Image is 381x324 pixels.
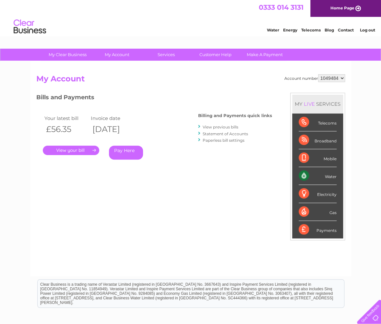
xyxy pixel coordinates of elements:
[198,113,272,118] h4: Billing and Payments quick links
[299,167,337,185] div: Water
[43,123,89,136] th: £56.35
[303,101,316,107] div: LIVE
[203,131,248,136] a: Statement of Accounts
[238,49,292,61] a: Make A Payment
[292,95,343,113] div: MY SERVICES
[43,114,89,123] td: Your latest bill
[89,114,136,123] td: Invoice date
[36,74,345,87] h2: My Account
[299,114,337,131] div: Telecoms
[299,203,337,221] div: Gas
[299,185,337,203] div: Electricity
[299,131,337,149] div: Broadband
[299,221,337,238] div: Payments
[38,4,344,31] div: Clear Business is a trading name of Verastar Limited (registered in [GEOGRAPHIC_DATA] No. 3667643...
[89,123,136,136] th: [DATE]
[13,17,46,37] img: logo.png
[43,146,99,155] a: .
[36,93,272,104] h3: Bills and Payments
[259,3,304,11] a: 0333 014 3131
[360,28,375,32] a: Log out
[139,49,193,61] a: Services
[109,146,143,160] a: Pay Here
[41,49,94,61] a: My Clear Business
[203,138,244,143] a: Paperless bill settings
[301,28,321,32] a: Telecoms
[284,74,345,82] div: Account number
[189,49,242,61] a: Customer Help
[299,149,337,167] div: Mobile
[325,28,334,32] a: Blog
[267,28,279,32] a: Water
[90,49,144,61] a: My Account
[283,28,297,32] a: Energy
[203,125,238,129] a: View previous bills
[338,28,354,32] a: Contact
